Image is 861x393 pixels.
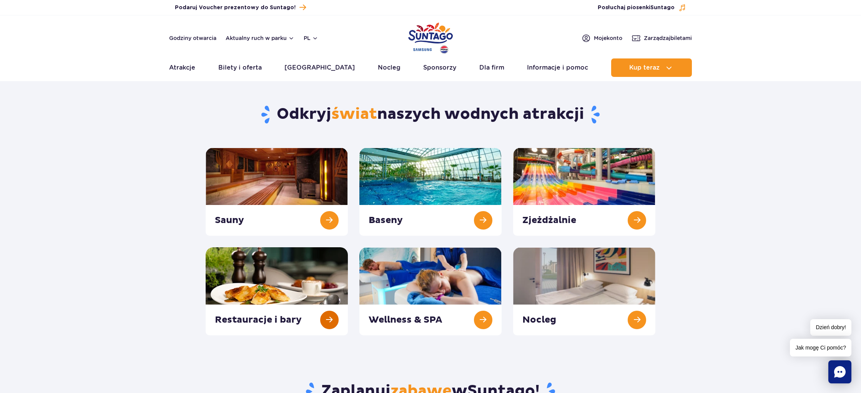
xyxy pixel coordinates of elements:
[644,34,692,42] span: Zarządzaj biletami
[598,4,675,12] span: Posłuchaj piosenki
[284,58,355,77] a: [GEOGRAPHIC_DATA]
[611,58,692,77] button: Kup teraz
[331,105,377,124] span: świat
[790,339,851,356] span: Jak mogę Ci pomóc?
[810,319,851,336] span: Dzień dobry!
[629,64,660,71] span: Kup teraz
[206,105,656,125] h1: Odkryj naszych wodnych atrakcji
[304,34,318,42] button: pl
[226,35,294,41] button: Aktualny ruch w parku
[594,34,622,42] span: Moje konto
[169,58,195,77] a: Atrakcje
[479,58,504,77] a: Dla firm
[175,2,306,13] a: Podaruj Voucher prezentowy do Suntago!
[828,360,851,383] div: Chat
[423,58,456,77] a: Sponsorzy
[598,4,686,12] button: Posłuchaj piosenkiSuntago
[378,58,401,77] a: Nocleg
[632,33,692,43] a: Zarządzajbiletami
[650,5,675,10] span: Suntago
[582,33,622,43] a: Mojekonto
[169,34,216,42] a: Godziny otwarcia
[218,58,262,77] a: Bilety i oferta
[175,4,296,12] span: Podaruj Voucher prezentowy do Suntago!
[408,19,453,55] a: Park of Poland
[527,58,588,77] a: Informacje i pomoc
